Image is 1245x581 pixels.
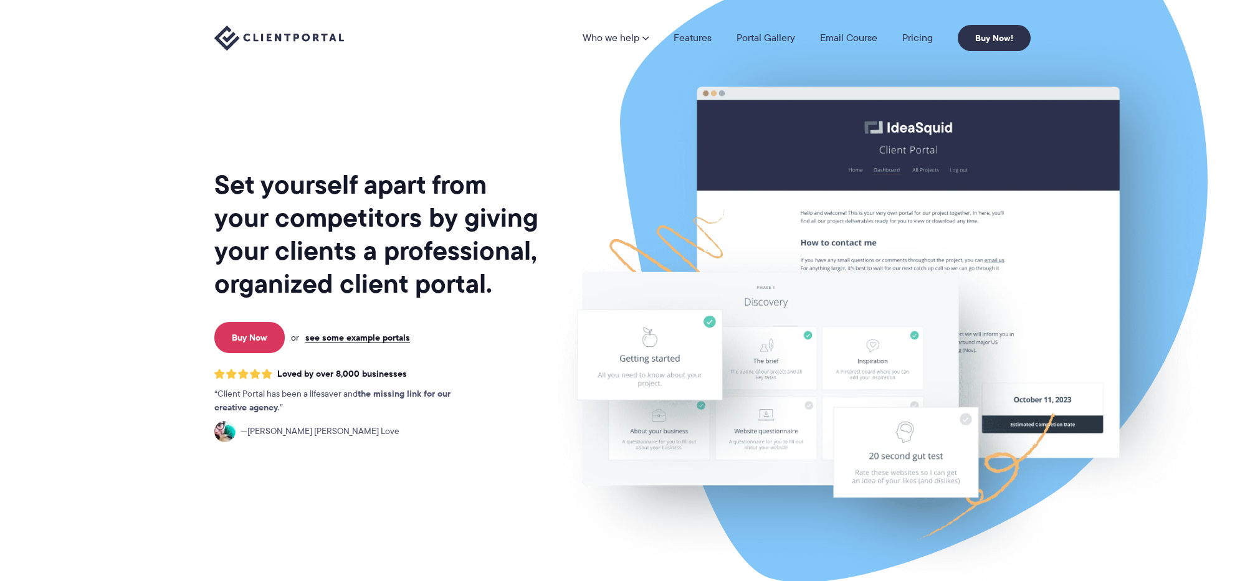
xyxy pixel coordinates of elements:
[820,33,877,43] a: Email Course
[291,332,299,343] span: or
[214,387,451,414] strong: the missing link for our creative agency
[214,387,476,415] p: Client Portal has been a lifesaver and .
[737,33,795,43] a: Portal Gallery
[958,25,1031,51] a: Buy Now!
[241,425,399,438] span: [PERSON_NAME] [PERSON_NAME] Love
[674,33,712,43] a: Features
[902,33,933,43] a: Pricing
[305,332,410,343] a: see some example portals
[583,33,649,43] a: Who we help
[277,369,407,379] span: Loved by over 8,000 businesses
[214,168,541,300] h1: Set yourself apart from your competitors by giving your clients a professional, organized client ...
[214,322,285,353] a: Buy Now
